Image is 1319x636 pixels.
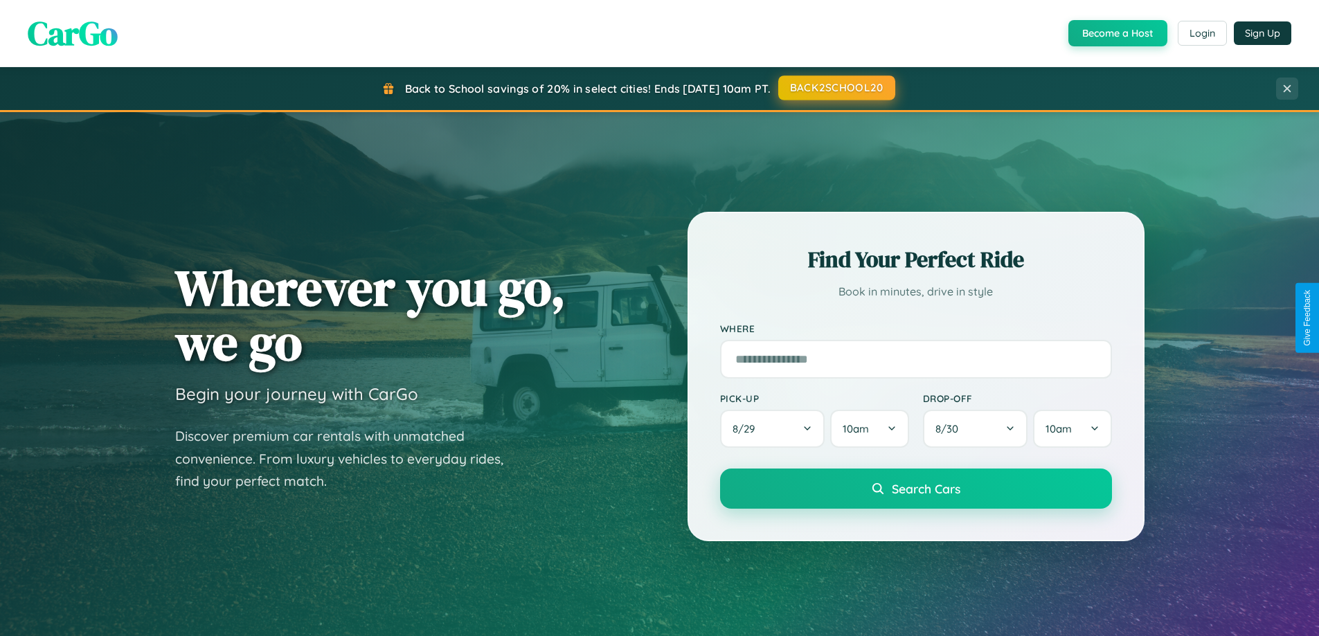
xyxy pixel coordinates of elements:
label: Where [720,322,1112,334]
span: 8 / 30 [935,422,965,435]
div: Give Feedback [1302,290,1312,346]
button: 10am [1033,410,1111,448]
span: Back to School savings of 20% in select cities! Ends [DATE] 10am PT. [405,82,771,96]
button: 8/30 [923,410,1028,448]
button: Become a Host [1068,20,1167,46]
h2: Find Your Perfect Ride [720,244,1112,275]
label: Drop-off [923,392,1112,404]
h3: Begin your journey with CarGo [175,383,418,404]
h1: Wherever you go, we go [175,260,566,370]
button: Login [1178,21,1227,46]
button: 10am [830,410,908,448]
p: Discover premium car rentals with unmatched convenience. From luxury vehicles to everyday rides, ... [175,425,521,493]
button: 8/29 [720,410,825,448]
span: 10am [1046,422,1072,435]
p: Book in minutes, drive in style [720,282,1112,302]
button: Search Cars [720,469,1112,509]
button: Sign Up [1234,21,1291,45]
span: 10am [843,422,869,435]
button: BACK2SCHOOL20 [778,75,895,100]
span: 8 / 29 [733,422,762,435]
span: CarGo [28,10,118,56]
label: Pick-up [720,392,909,404]
span: Search Cars [892,481,960,496]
